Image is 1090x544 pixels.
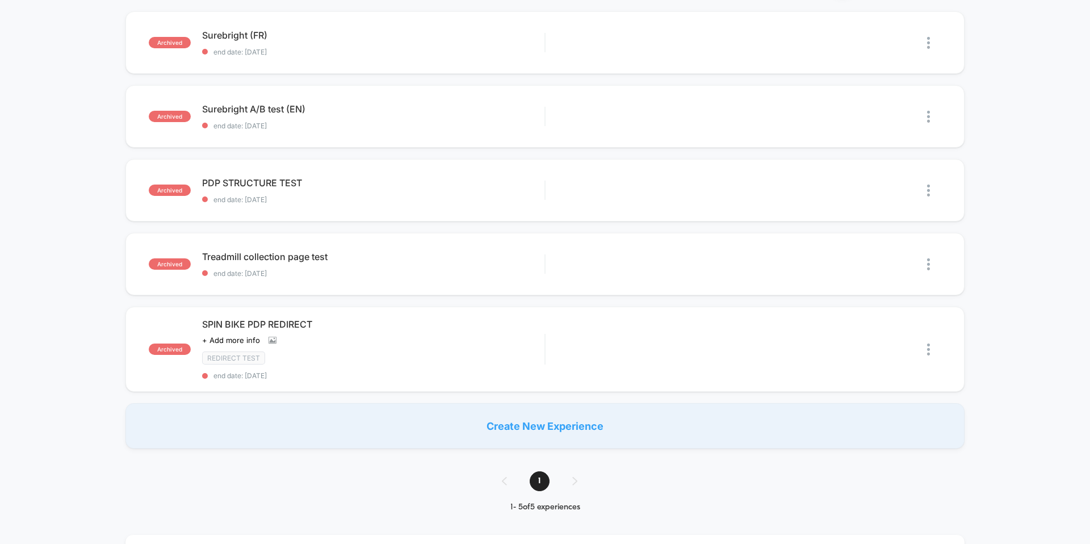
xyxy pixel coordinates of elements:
[927,344,930,355] img: close
[927,111,930,123] img: close
[149,37,191,48] span: archived
[530,471,550,491] span: 1
[927,185,930,196] img: close
[202,103,544,115] span: Surebright A/B test (EN)
[202,30,544,41] span: Surebright (FR)
[202,177,544,189] span: PDP STRUCTURE TEST
[202,48,544,56] span: end date: [DATE]
[202,269,544,278] span: end date: [DATE]
[125,403,965,449] div: Create New Experience
[202,319,544,330] span: SPIN BIKE PDP REDIRECT
[927,258,930,270] img: close
[202,336,260,345] span: + Add more info
[491,503,600,512] div: 1 - 5 of 5 experiences
[202,371,544,380] span: end date: [DATE]
[927,37,930,49] img: close
[149,344,191,355] span: archived
[202,122,544,130] span: end date: [DATE]
[149,111,191,122] span: archived
[202,195,544,204] span: end date: [DATE]
[149,185,191,196] span: archived
[202,351,265,365] span: Redirect Test
[149,258,191,270] span: archived
[202,251,544,262] span: Treadmill collection page test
